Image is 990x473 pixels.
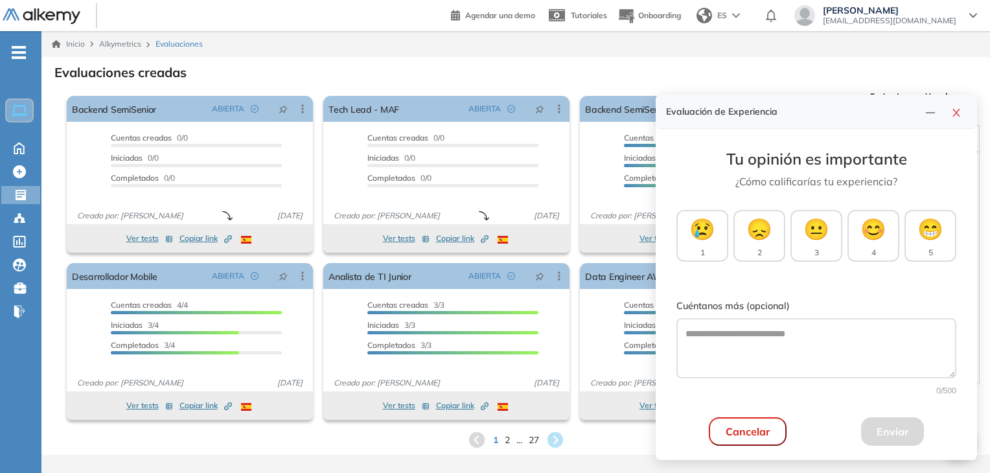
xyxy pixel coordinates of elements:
[529,433,539,447] span: 27
[468,270,501,282] span: ABIERTA
[367,153,415,163] span: 0/0
[700,247,705,259] span: 1
[279,104,288,114] span: pushpin
[860,213,886,244] span: 😊
[383,398,430,413] button: Ver tests
[436,400,489,411] span: Copiar link
[733,210,785,262] button: 😞2
[676,299,956,314] label: Cuéntanos más (opcional)
[251,105,259,113] span: check-circle
[624,340,688,350] span: 3/3
[451,6,535,22] a: Agendar una demo
[367,300,444,310] span: 3/3
[383,231,430,246] button: Ver tests
[126,398,173,413] button: Ver tests
[639,398,686,413] button: Ver tests
[624,133,685,143] span: Cuentas creadas
[535,104,544,114] span: pushpin
[917,213,943,244] span: 😁
[525,266,554,286] button: pushpin
[624,320,672,330] span: 3/3
[111,300,172,310] span: Cuentas creadas
[111,153,159,163] span: 0/0
[179,233,232,244] span: Copiar link
[367,300,428,310] span: Cuentas creadas
[111,340,159,350] span: Completados
[241,236,251,244] img: ESP
[367,173,415,183] span: Completados
[638,10,681,20] span: Onboarding
[54,65,187,80] h3: Evaluaciones creadas
[803,213,829,244] span: 😐
[585,377,702,389] span: Creado por: [PERSON_NAME]
[251,272,259,280] span: check-circle
[639,231,686,246] button: Ver tests
[624,153,656,163] span: Iniciadas
[72,377,189,389] span: Creado por: [PERSON_NAME]
[111,340,175,350] span: 3/4
[155,38,203,50] span: Evaluaciones
[367,133,444,143] span: 0/0
[732,13,740,18] img: arrow
[624,173,688,183] span: 1/2
[212,270,244,282] span: ABIERTA
[529,210,564,222] span: [DATE]
[624,133,701,143] span: 2/2
[689,213,715,244] span: 😢
[111,133,172,143] span: Cuentas creadas
[367,340,432,350] span: 3/3
[111,320,159,330] span: 3/4
[272,377,308,389] span: [DATE]
[367,133,428,143] span: Cuentas creadas
[367,320,415,330] span: 3/3
[72,263,157,289] a: Desarrollador Mobile
[179,398,232,413] button: Copiar link
[179,400,232,411] span: Copiar link
[505,433,510,447] span: 2
[871,247,876,259] span: 4
[870,91,936,102] span: Fecha de creación
[269,98,297,119] button: pushpin
[951,108,961,118] span: close
[52,38,85,50] a: Inicio
[212,103,244,115] span: ABIERTA
[535,271,544,281] span: pushpin
[525,98,554,119] button: pushpin
[928,247,933,259] span: 5
[367,153,399,163] span: Iniciadas
[126,231,173,246] button: Ver tests
[585,96,703,122] a: Backend SemiSenior - UPCH
[717,10,727,21] span: ES
[696,8,712,23] img: world
[676,385,956,397] div: 0 /500
[241,403,251,411] img: ESP
[328,96,399,122] a: Tech Lead - MAF
[367,173,432,183] span: 0/0
[624,340,672,350] span: Completados
[585,263,668,289] a: Data Engineer AWS
[328,210,445,222] span: Creado por: [PERSON_NAME]
[676,150,956,168] h3: Tu opinión es importante
[328,263,411,289] a: Analista de TI Junior
[904,210,956,262] button: 😁5
[111,133,188,143] span: 0/0
[493,433,498,447] span: 1
[72,210,189,222] span: Creado por: [PERSON_NAME]
[436,231,489,246] button: Copiar link
[757,247,762,259] span: 2
[72,96,156,122] a: Backend SemiSenior
[571,10,607,20] span: Tutoriales
[468,103,501,115] span: ABIERTA
[666,106,920,117] h4: Evaluación de Experiencia
[272,210,308,222] span: [DATE]
[814,247,819,259] span: 3
[12,51,26,54] i: -
[847,210,899,262] button: 😊4
[279,271,288,281] span: pushpin
[179,231,232,246] button: Copiar link
[946,102,967,121] button: close
[111,153,143,163] span: Iniciadas
[507,272,515,280] span: check-circle
[676,210,728,262] button: 😢1
[676,174,956,189] p: ¿Cómo calificarías tu experiencia?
